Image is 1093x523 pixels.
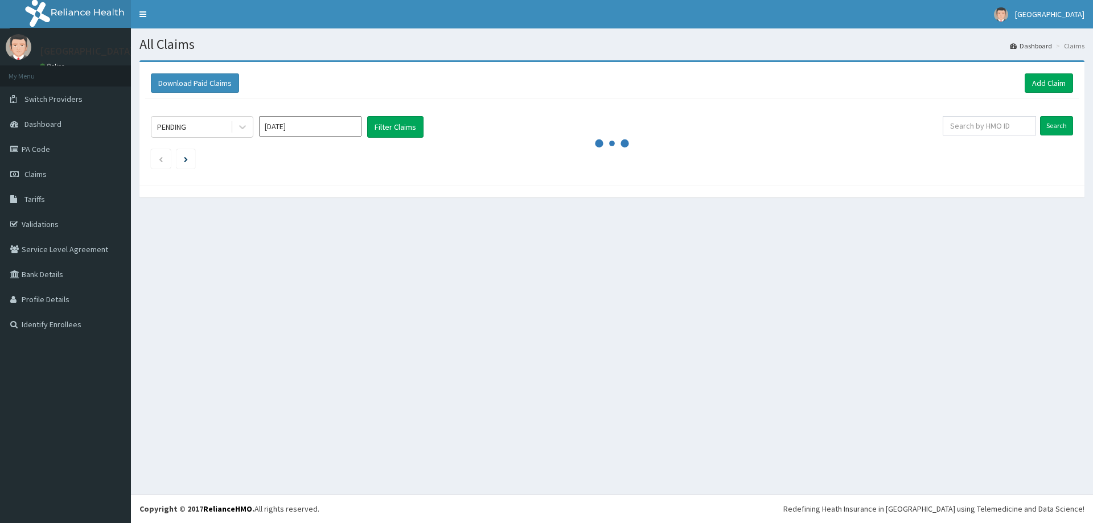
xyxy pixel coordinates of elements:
span: Claims [24,169,47,179]
a: RelianceHMO [203,504,252,514]
button: Download Paid Claims [151,73,239,93]
a: Add Claim [1025,73,1073,93]
a: Next page [184,154,188,164]
span: Tariffs [24,194,45,204]
div: Redefining Heath Insurance in [GEOGRAPHIC_DATA] using Telemedicine and Data Science! [783,503,1084,514]
input: Select Month and Year [259,116,361,137]
p: [GEOGRAPHIC_DATA] [40,46,134,56]
svg: audio-loading [595,126,629,160]
span: Switch Providers [24,94,83,104]
a: Previous page [158,154,163,164]
div: PENDING [157,121,186,133]
input: Search by HMO ID [943,116,1036,135]
img: User Image [994,7,1008,22]
li: Claims [1053,41,1084,51]
h1: All Claims [139,37,1084,52]
footer: All rights reserved. [131,494,1093,523]
span: [GEOGRAPHIC_DATA] [1015,9,1084,19]
input: Search [1040,116,1073,135]
a: Dashboard [1010,41,1052,51]
span: Dashboard [24,119,61,129]
a: Online [40,62,67,70]
button: Filter Claims [367,116,424,138]
strong: Copyright © 2017 . [139,504,254,514]
img: User Image [6,34,31,60]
